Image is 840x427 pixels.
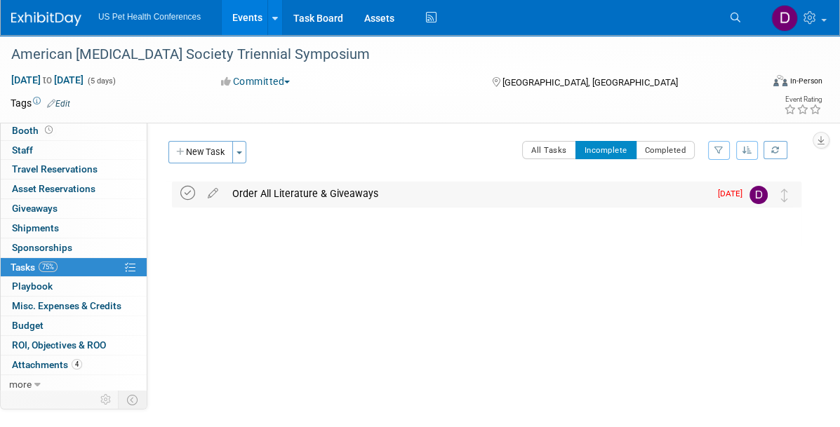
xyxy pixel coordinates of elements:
a: Asset Reservations [1,179,147,198]
span: 4 [72,359,82,370]
button: All Tasks [522,141,576,159]
span: 75% [39,262,58,272]
div: In-Person [789,76,822,86]
span: Tasks [11,262,58,273]
button: Committed [216,74,295,88]
span: Travel Reservations [12,163,98,175]
button: Incomplete [575,141,636,159]
img: Debra Smith [749,186,768,204]
a: Tasks75% [1,258,147,277]
div: American [MEDICAL_DATA] Society Triennial Symposium [6,42,743,67]
span: Shipments [12,222,59,233]
button: New Task [168,141,233,163]
span: more [9,379,32,390]
span: Booth not reserved yet [42,125,55,135]
img: Format-Inperson.png [773,75,787,86]
span: to [41,74,54,86]
button: Completed [636,141,695,159]
a: Budget [1,316,147,335]
span: Playbook [12,280,53,292]
div: Event Format [696,73,822,94]
div: Order All Literature & Giveaways [225,182,709,205]
div: Event Rating [784,96,822,103]
span: [DATE] [718,189,749,198]
span: Giveaways [12,203,58,214]
td: Personalize Event Tab Strip [94,391,119,409]
span: (5 days) [86,76,116,86]
span: Staff [12,144,33,156]
span: Booth [12,125,55,136]
span: [GEOGRAPHIC_DATA], [GEOGRAPHIC_DATA] [502,77,678,88]
span: Sponsorships [12,242,72,253]
img: Debra Smith [771,5,798,32]
a: Sponsorships [1,238,147,257]
a: Edit [47,99,70,109]
a: Staff [1,141,147,160]
span: US Pet Health Conferences [98,12,201,22]
span: Asset Reservations [12,183,95,194]
a: more [1,375,147,394]
a: edit [201,187,225,200]
a: Playbook [1,277,147,296]
a: Giveaways [1,199,147,218]
td: Tags [11,96,70,110]
span: Misc. Expenses & Credits [12,300,121,311]
a: Travel Reservations [1,160,147,179]
a: ROI, Objectives & ROO [1,336,147,355]
a: Booth [1,121,147,140]
td: Toggle Event Tabs [119,391,147,409]
a: Refresh [764,141,787,159]
a: Shipments [1,219,147,238]
span: Attachments [12,359,82,370]
i: Move task [781,189,788,202]
span: [DATE] [DATE] [11,74,84,86]
span: Budget [12,320,44,331]
span: ROI, Objectives & ROO [12,339,106,351]
a: Misc. Expenses & Credits [1,297,147,316]
a: Attachments4 [1,355,147,374]
img: ExhibitDay [11,12,81,26]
